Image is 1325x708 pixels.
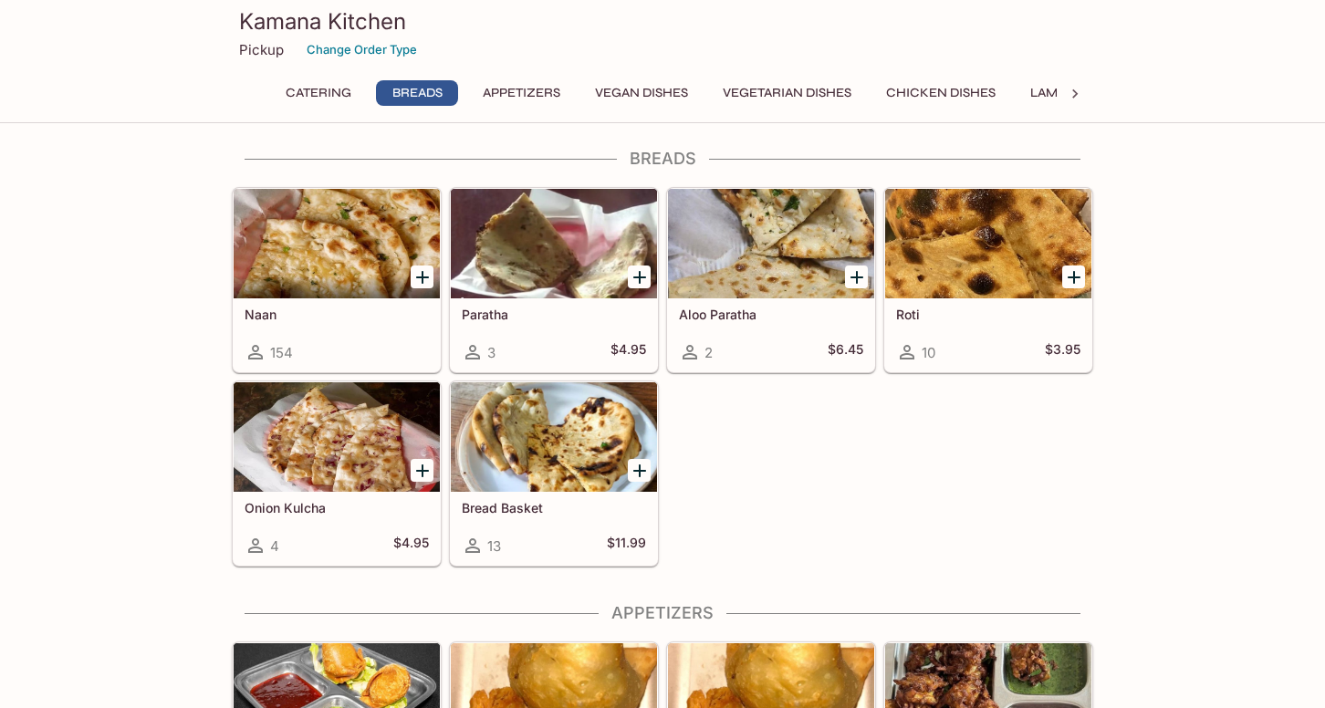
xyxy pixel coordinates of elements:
div: Paratha [451,189,657,298]
a: Onion Kulcha4$4.95 [233,381,441,566]
div: Naan [234,189,440,298]
a: Roti10$3.95 [884,188,1092,372]
div: Onion Kulcha [234,382,440,492]
h5: Paratha [462,307,646,322]
h5: Bread Basket [462,500,646,515]
h5: $3.95 [1045,341,1080,363]
button: Vegan Dishes [585,80,698,106]
button: Change Order Type [298,36,425,64]
h4: Appetizers [232,603,1093,623]
span: 3 [487,344,496,361]
h5: Naan [245,307,429,322]
div: Roti [885,189,1091,298]
a: Aloo Paratha2$6.45 [667,188,875,372]
h3: Kamana Kitchen [239,7,1086,36]
button: Chicken Dishes [876,80,1006,106]
a: Bread Basket13$11.99 [450,381,658,566]
h5: Roti [896,307,1080,322]
span: 154 [270,344,293,361]
h5: $4.95 [610,341,646,363]
button: Add Paratha [628,265,651,288]
button: Add Naan [411,265,433,288]
button: Add Onion Kulcha [411,459,433,482]
span: 2 [704,344,713,361]
div: Aloo Paratha [668,189,874,298]
button: Breads [376,80,458,106]
span: 10 [922,344,935,361]
button: Add Bread Basket [628,459,651,482]
h5: $4.95 [393,535,429,557]
button: Add Aloo Paratha [845,265,868,288]
button: Lamb Dishes [1020,80,1124,106]
div: Bread Basket [451,382,657,492]
span: 13 [487,537,501,555]
h5: $6.45 [828,341,863,363]
h5: Onion Kulcha [245,500,429,515]
a: Paratha3$4.95 [450,188,658,372]
p: Pickup [239,41,284,58]
h5: Aloo Paratha [679,307,863,322]
button: Add Roti [1062,265,1085,288]
button: Appetizers [473,80,570,106]
span: 4 [270,537,279,555]
button: Vegetarian Dishes [713,80,861,106]
a: Naan154 [233,188,441,372]
button: Catering [276,80,361,106]
h5: $11.99 [607,535,646,557]
h4: Breads [232,149,1093,169]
